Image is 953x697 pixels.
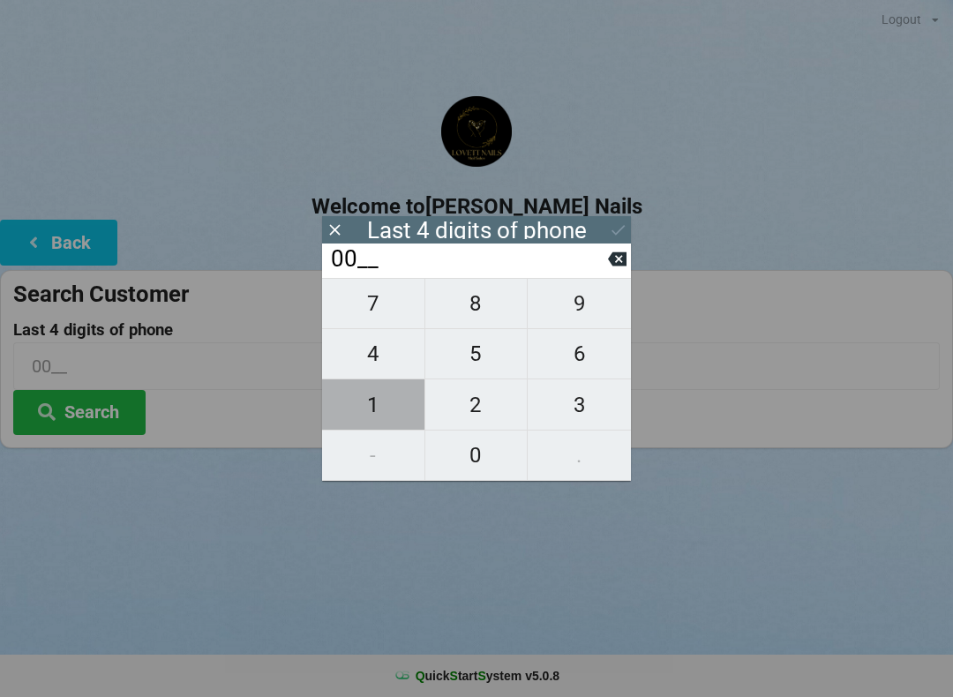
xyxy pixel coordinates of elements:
[425,285,528,322] span: 8
[425,329,529,379] button: 5
[528,285,631,322] span: 9
[322,285,424,322] span: 7
[528,379,631,430] button: 3
[528,278,631,329] button: 9
[528,335,631,372] span: 6
[425,437,528,474] span: 0
[322,335,424,372] span: 4
[425,386,528,423] span: 2
[322,379,425,430] button: 1
[528,329,631,379] button: 6
[425,278,529,329] button: 8
[367,221,587,239] div: Last 4 digits of phone
[425,335,528,372] span: 5
[322,386,424,423] span: 1
[425,431,529,481] button: 0
[322,278,425,329] button: 7
[322,329,425,379] button: 4
[425,379,529,430] button: 2
[528,386,631,423] span: 3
